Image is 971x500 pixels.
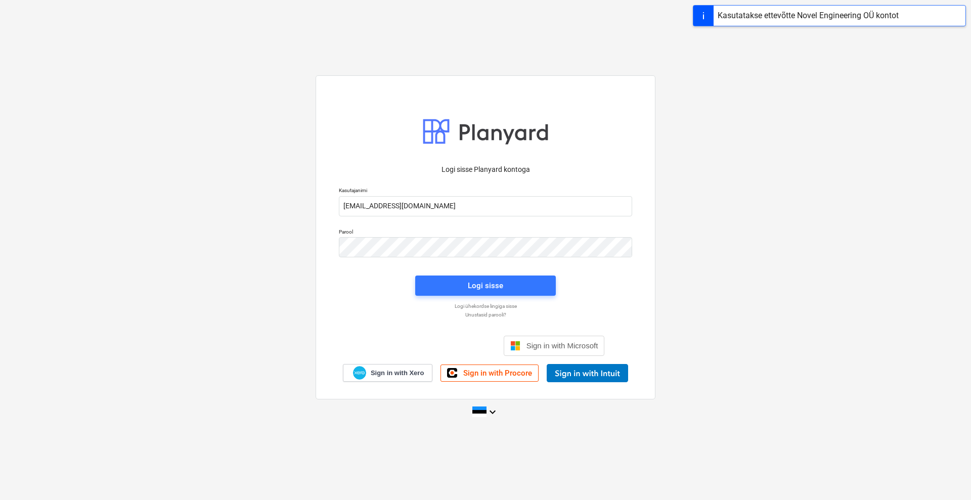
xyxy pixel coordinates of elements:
[339,196,632,216] input: Kasutajanimi
[510,341,520,351] img: Microsoft logo
[334,303,637,309] a: Logi ühekordse lingiga sisse
[343,364,433,382] a: Sign in with Xero
[371,369,424,378] span: Sign in with Xero
[718,10,899,22] div: Kasutatakse ettevõtte Novel Engineering OÜ kontot
[339,164,632,175] p: Logi sisse Planyard kontoga
[339,229,632,237] p: Parool
[468,279,503,292] div: Logi sisse
[339,187,632,196] p: Kasutajanimi
[487,406,499,418] i: keyboard_arrow_down
[362,335,501,357] iframe: Sisselogimine Google'i nupu abil
[415,276,556,296] button: Logi sisse
[353,366,366,380] img: Xero logo
[440,365,539,382] a: Sign in with Procore
[526,341,598,350] span: Sign in with Microsoft
[463,369,532,378] span: Sign in with Procore
[334,311,637,318] a: Unustasid parooli?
